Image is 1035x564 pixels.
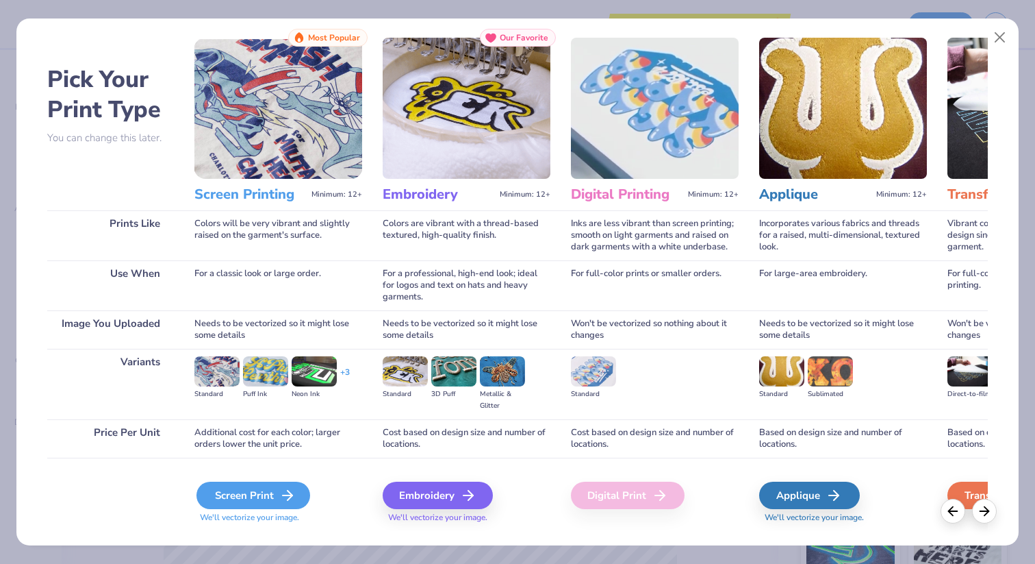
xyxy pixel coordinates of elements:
div: Direct-to-film [947,389,993,400]
div: Cost based on design size and number of locations. [383,419,550,458]
div: Embroidery [383,482,493,509]
h2: Pick Your Print Type [47,64,174,125]
div: 3D Puff [431,389,476,400]
img: Standard [571,356,616,387]
div: Standard [194,389,240,400]
div: Cost based on design size and number of locations. [571,419,739,458]
span: We'll vectorize your image. [759,512,927,524]
img: 3D Puff [431,356,476,387]
div: Colors will be very vibrant and slightly raised on the garment's surface. [194,210,362,260]
div: Needs to be vectorized so it might lose some details [759,310,927,349]
span: Minimum: 12+ [876,190,927,199]
button: Close [987,25,1013,51]
img: Screen Printing [194,38,362,179]
div: For a professional, high-end look; ideal for logos and text on hats and heavy garments. [383,260,550,310]
span: Minimum: 12+ [688,190,739,199]
div: Neon Ink [292,389,337,400]
img: Standard [383,356,428,387]
img: Standard [194,356,240,387]
div: Won't be vectorized so nothing about it changes [571,310,739,349]
div: Incorporates various fabrics and threads for a raised, multi-dimensional, textured look. [759,210,927,260]
div: For full-color prints or smaller orders. [571,260,739,310]
div: Based on design size and number of locations. [759,419,927,458]
div: Image You Uploaded [47,310,174,349]
div: Standard [759,389,804,400]
div: Prints Like [47,210,174,260]
img: Sublimated [808,356,853,387]
span: We'll vectorize your image. [194,512,362,524]
h3: Screen Printing [194,186,306,204]
div: Price Per Unit [47,419,174,458]
span: Most Popular [308,33,360,42]
div: Use When [47,260,174,310]
img: Applique [759,38,927,179]
div: Needs to be vectorized so it might lose some details [383,310,550,349]
div: For large-area embroidery. [759,260,927,310]
img: Puff Ink [243,356,288,387]
span: Minimum: 12+ [500,190,550,199]
div: Puff Ink [243,389,288,400]
div: Sublimated [808,389,853,400]
div: Additional cost for each color; larger orders lower the unit price. [194,419,362,458]
img: Direct-to-film [947,356,993,387]
div: Needs to be vectorized so it might lose some details [194,310,362,349]
div: Applique [759,482,860,509]
span: Minimum: 12+ [311,190,362,199]
div: Screen Print [196,482,310,509]
div: Standard [571,389,616,400]
div: Digital Print [571,482,685,509]
div: + 3 [340,367,350,390]
p: You can change this later. [47,132,174,144]
img: Embroidery [383,38,550,179]
div: Metallic & Glitter [480,389,525,412]
div: Standard [383,389,428,400]
span: Our Favorite [500,33,548,42]
span: We'll vectorize your image. [383,512,550,524]
div: For a classic look or large order. [194,260,362,310]
h3: Digital Printing [571,186,682,204]
div: Variants [47,349,174,419]
img: Metallic & Glitter [480,356,525,387]
img: Standard [759,356,804,387]
h3: Embroidery [383,186,494,204]
img: Neon Ink [292,356,337,387]
h3: Applique [759,186,871,204]
div: Colors are vibrant with a thread-based textured, high-quality finish. [383,210,550,260]
img: Digital Printing [571,38,739,179]
div: Inks are less vibrant than screen printing; smooth on light garments and raised on dark garments ... [571,210,739,260]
